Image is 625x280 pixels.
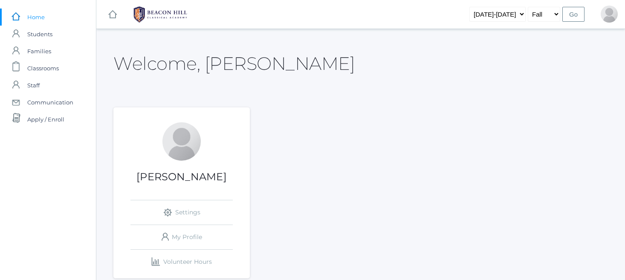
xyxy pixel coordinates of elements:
span: Classrooms [27,60,59,77]
span: Staff [27,77,40,94]
span: Families [27,43,51,60]
a: My Profile [130,225,233,249]
div: Jaimie Watson [601,6,618,23]
img: 1_BHCALogos-05.png [128,4,192,25]
input: Go [562,7,584,22]
a: Volunteer Hours [130,250,233,274]
h1: [PERSON_NAME] [113,171,250,182]
span: Communication [27,94,73,111]
span: Students [27,26,52,43]
a: Settings [130,200,233,225]
div: Jaimie Watson [162,122,201,161]
span: Home [27,9,45,26]
h2: Welcome, [PERSON_NAME] [113,54,355,73]
span: Apply / Enroll [27,111,64,128]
